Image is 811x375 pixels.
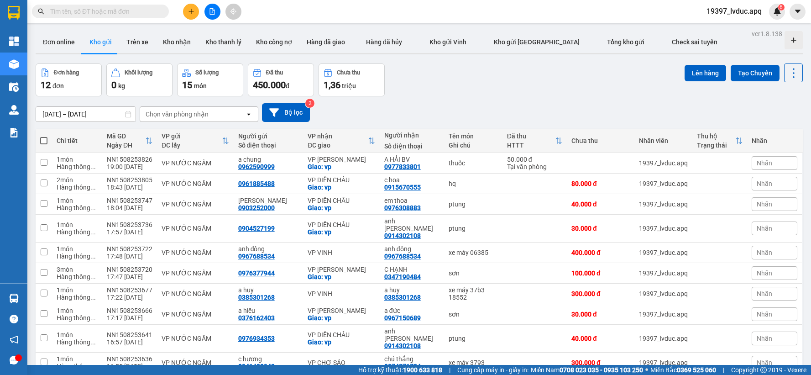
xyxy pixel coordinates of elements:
span: 1,36 [324,79,340,90]
div: 3 món [57,266,98,273]
span: 6 [780,4,783,11]
div: 19397_lvduc.apq [639,290,688,297]
span: question-circle [10,315,18,323]
div: 100.000 đ [571,269,630,277]
div: Mã GD [107,132,145,140]
img: warehouse-icon [9,105,19,115]
span: Nhãn [757,311,772,318]
div: 18:04 [DATE] [107,204,152,211]
span: ... [90,314,96,322]
div: VP DIỄN CHÂU [308,331,375,338]
button: Đơn online [36,31,82,53]
div: VP VINH [308,290,375,297]
div: VP [PERSON_NAME] [308,156,375,163]
div: VP NƯỚC NGẦM [162,290,229,297]
div: 19:00 [DATE] [107,163,152,170]
div: Chưa thu [571,137,630,144]
span: ... [90,253,96,260]
div: 19397_lvduc.apq [639,180,688,187]
button: Kho công nợ [249,31,299,53]
span: file-add [209,8,215,15]
span: 19397_lvduc.apq [699,5,769,17]
div: ver 1.8.138 [752,29,782,39]
button: Đơn hàng12đơn [36,63,102,96]
div: VP NƯỚC NGẦM [162,335,229,342]
div: VP DIỄN CHÂU [308,221,375,228]
span: 12 [41,79,51,90]
span: Nhãn [757,159,772,167]
div: 0974271724 [384,363,421,370]
div: Hàng thông thường [57,184,98,191]
div: 0914302108 [384,232,421,239]
div: VP VINH [308,249,375,256]
button: Kho nhận [156,31,198,53]
span: Nhãn [757,201,772,208]
span: search [38,8,44,15]
div: VP [PERSON_NAME] [308,307,375,314]
span: 15 [182,79,192,90]
div: Giao: vp [308,228,375,236]
div: Hàng thông thường [57,163,98,170]
div: NN1508253636 [107,355,152,363]
div: NN1508253826 [107,156,152,163]
div: anh đông [238,245,298,253]
div: sơn [449,311,498,318]
span: message [10,356,18,364]
span: đ [286,82,289,90]
div: Hàng thông thường [57,253,98,260]
div: 0977833801 [384,163,421,170]
div: 30.000 đ [571,311,630,318]
div: 1 món [57,245,98,253]
div: NN1508253805 [107,176,152,184]
div: Tại văn phòng [507,163,562,170]
span: ... [90,363,96,370]
button: Khối lượng0kg [106,63,173,96]
div: c hương [238,355,298,363]
div: Ghi chú [449,142,498,149]
div: Khối lượng [125,69,152,76]
button: Lên hàng [685,65,726,81]
div: 1 món [57,197,98,204]
div: HTTT [507,142,555,149]
span: món [194,82,207,90]
div: a huy [238,286,298,294]
div: VP NƯỚC NGẦM [162,359,229,366]
span: ⚪️ [645,368,648,372]
div: 30.000 đ [571,225,630,232]
div: VP NƯỚC NGẦM [162,269,229,277]
div: C HẠNH [384,266,440,273]
div: Hàng thông thường [57,314,98,322]
div: 19397_lvduc.apq [639,311,688,318]
div: VP nhận [308,132,368,140]
div: 18:43 [DATE] [107,184,152,191]
div: Đã thu [266,69,283,76]
span: đơn [52,82,64,90]
div: Hàng thông thường [57,204,98,211]
div: xe máy 37b3 18552 [449,286,498,301]
img: dashboard-icon [9,37,19,46]
svg: open [245,111,252,118]
div: 0914302108 [384,342,421,349]
div: 19397_lvduc.apq [639,201,688,208]
div: 19397_lvduc.apq [639,225,688,232]
div: Ngày ĐH [107,142,145,149]
div: a hiếu [238,307,298,314]
span: ... [90,184,96,191]
button: Trên xe [119,31,156,53]
span: Nhãn [757,290,772,297]
button: file-add [204,4,220,20]
div: xe máy 3793 [449,359,498,366]
input: Select a date range. [36,107,136,121]
div: Hàng thông thường [57,228,98,236]
sup: 6 [778,4,785,11]
span: aim [230,8,236,15]
div: VP NƯỚC NGẦM [162,225,229,232]
div: VP [PERSON_NAME] [308,266,375,273]
div: Nhãn [752,137,797,144]
img: warehouse-icon [9,294,19,303]
img: solution-icon [9,128,19,137]
button: aim [225,4,241,20]
th: Toggle SortBy [157,129,234,153]
div: 0962590999 [238,163,275,170]
div: 17:22 [DATE] [107,294,152,301]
